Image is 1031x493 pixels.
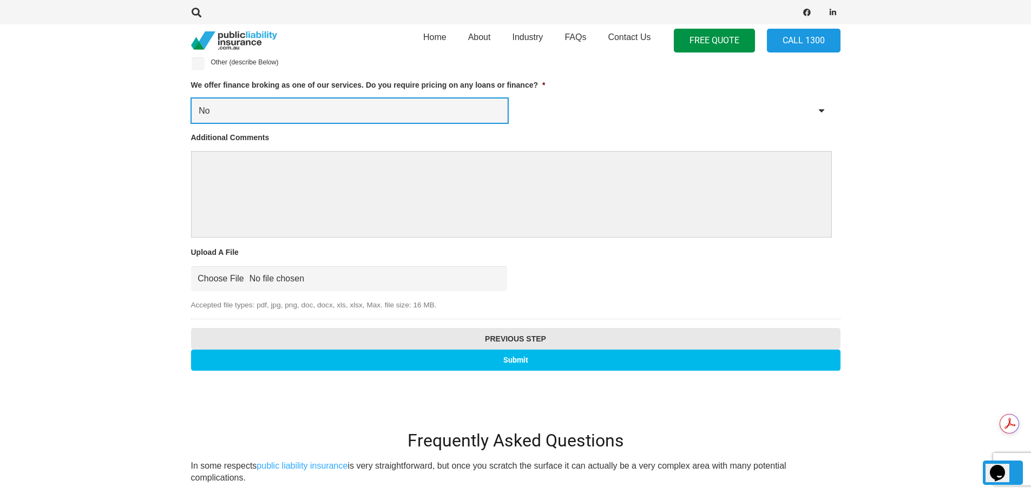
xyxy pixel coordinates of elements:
[211,57,278,67] label: Other (describe Below)
[191,291,832,311] span: Accepted file types: pdf, jpg, png, doc, docx, xls, xlsx, Max. file size: 16 MB.
[564,32,586,42] span: FAQs
[608,32,651,42] span: Contact Us
[186,8,208,17] a: Search
[468,32,491,42] span: About
[457,21,502,60] a: About
[191,80,546,90] label: We offer finance broking as one of our services. Do you require pricing on any loans or finance?
[412,21,457,60] a: Home
[501,21,554,60] a: Industry
[191,247,239,257] label: Upload A File
[554,21,597,60] a: FAQs
[191,460,840,484] p: In some respects is very straightforward, but once you scratch the surface it can actually be a v...
[191,430,840,451] h2: Frequently Asked Questions
[191,350,840,371] input: Submit
[191,31,277,50] a: pli_logotransparent
[257,461,347,470] a: public liability insurance
[512,32,543,42] span: Industry
[799,5,815,20] a: Facebook
[423,32,446,42] span: Home
[767,29,840,53] a: Call 1300
[825,5,840,20] a: LinkedIn
[986,450,1020,482] iframe: chat widget
[597,21,661,60] a: Contact Us
[191,328,840,350] input: Previous Step
[674,29,755,53] a: FREE QUOTE
[191,133,270,142] label: Additional Comments
[983,461,1023,485] a: Back to top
